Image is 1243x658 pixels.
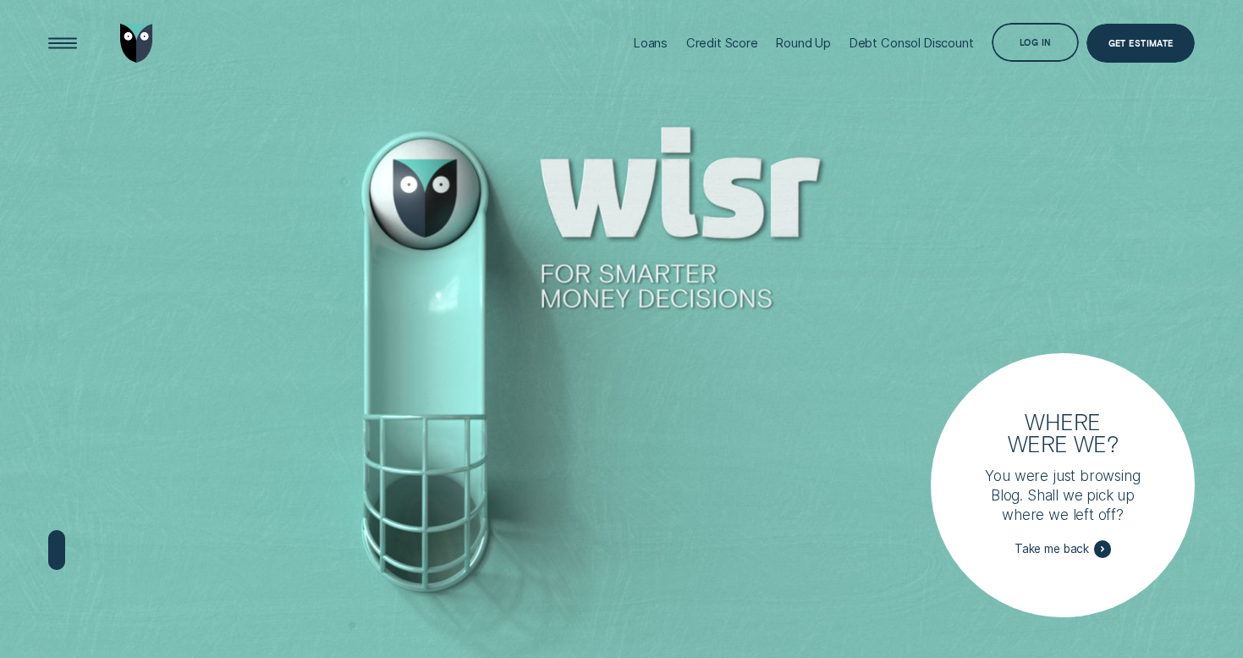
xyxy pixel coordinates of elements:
a: Get Estimate [1086,24,1195,63]
img: Wisr [120,24,153,63]
p: You were just browsing Blog. Shall we pick up where we left off? [976,466,1150,525]
button: Open Menu [43,24,82,63]
a: Where were we?You were just browsing Blog. Shall we pick up where we left off?Take me back [931,353,1196,618]
span: Take me back [1015,542,1089,556]
div: Round Up [776,36,831,51]
div: Credit Score [686,36,758,51]
h3: Where were we? [998,411,1126,454]
div: Loans [634,36,668,51]
button: Log in [992,23,1079,62]
div: Debt Consol Discount [850,36,974,51]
